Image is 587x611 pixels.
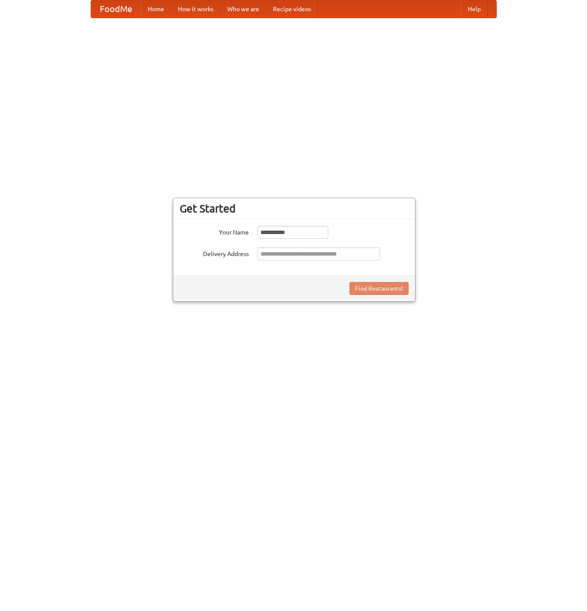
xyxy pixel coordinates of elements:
a: Who we are [220,0,266,18]
label: Your Name [180,226,249,237]
label: Delivery Address [180,247,249,258]
a: Help [461,0,488,18]
a: Recipe videos [266,0,318,18]
button: Find Restaurants! [349,282,409,295]
a: How it works [171,0,220,18]
a: Home [141,0,171,18]
h3: Get Started [180,202,409,215]
a: FoodMe [91,0,141,18]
